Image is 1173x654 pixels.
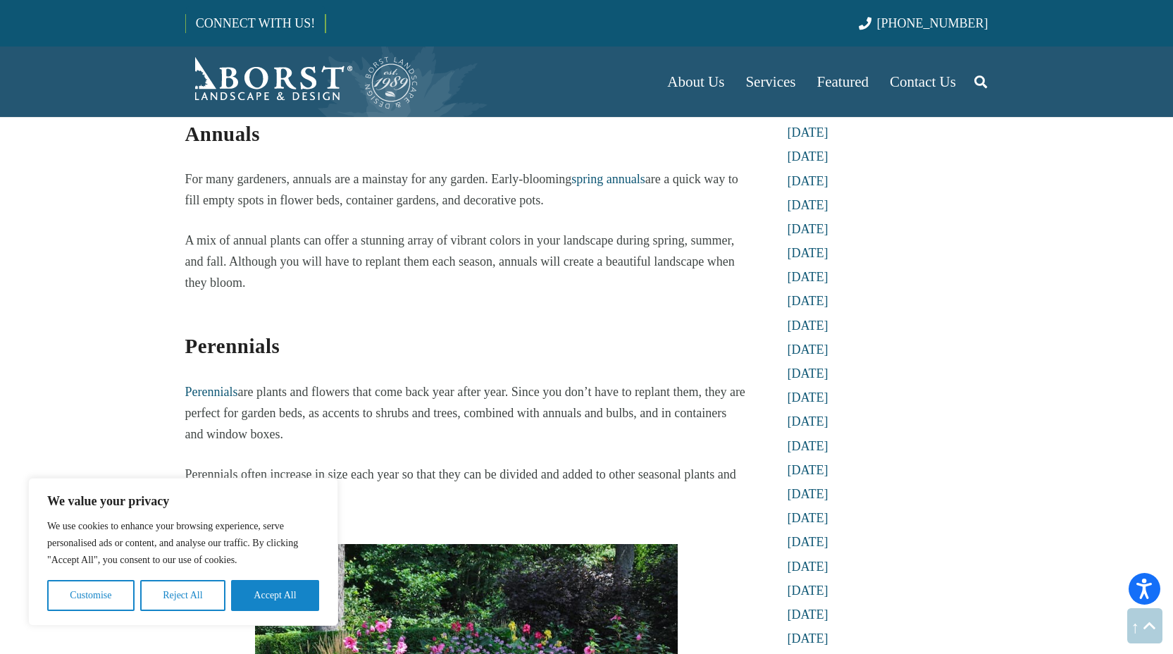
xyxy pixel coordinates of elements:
[817,73,869,90] span: Featured
[788,319,828,333] a: [DATE]
[788,414,828,428] a: [DATE]
[1127,608,1162,643] a: Back to top
[140,580,225,611] button: Reject All
[571,172,645,186] a: spring annuals
[788,463,828,477] a: [DATE]
[788,246,828,260] a: [DATE]
[967,64,995,99] a: Search
[788,584,828,598] a: [DATE]
[47,518,319,569] p: We use cookies to enhance your browsing experience, serve personalised ads or content, and analys...
[735,47,806,117] a: Services
[788,366,828,381] a: [DATE]
[788,631,828,646] a: [DATE]
[185,335,280,357] strong: Perennials
[877,16,988,30] span: [PHONE_NUMBER]
[788,560,828,574] a: [DATE]
[185,385,238,399] a: Perennials
[788,125,828,140] a: [DATE]
[788,222,828,236] a: [DATE]
[788,198,828,212] a: [DATE]
[859,16,988,30] a: [PHONE_NUMBER]
[788,511,828,525] a: [DATE]
[47,493,319,510] p: We value your privacy
[879,47,967,117] a: Contact Us
[231,580,319,611] button: Accept All
[185,123,260,145] strong: Annuals
[788,439,828,453] a: [DATE]
[890,73,956,90] span: Contact Us
[185,54,419,110] a: Borst-Logo
[186,6,325,40] a: CONNECT WITH US!
[788,149,828,163] a: [DATE]
[667,73,724,90] span: About Us
[47,580,135,611] button: Customise
[788,294,828,308] a: [DATE]
[788,343,828,357] a: [DATE]
[807,47,879,117] a: Featured
[788,607,828,622] a: [DATE]
[657,47,735,117] a: About Us
[185,168,747,211] p: For many gardeners, annuals are a mainstay for any garden. Early-blooming are a quick way to fill...
[788,487,828,501] a: [DATE]
[788,174,828,188] a: [DATE]
[185,230,747,293] p: A mix of annual plants can offer a stunning array of vibrant colors in your landscape during spri...
[788,270,828,284] a: [DATE]
[788,390,828,405] a: [DATE]
[185,381,747,445] p: are plants and flowers that come back year after year. Since you don’t have to replant them, they...
[788,535,828,549] a: [DATE]
[185,464,747,506] p: Perennials often increase in size each year so that they can be divided and added to other season...
[745,73,795,90] span: Services
[28,478,338,626] div: We value your privacy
